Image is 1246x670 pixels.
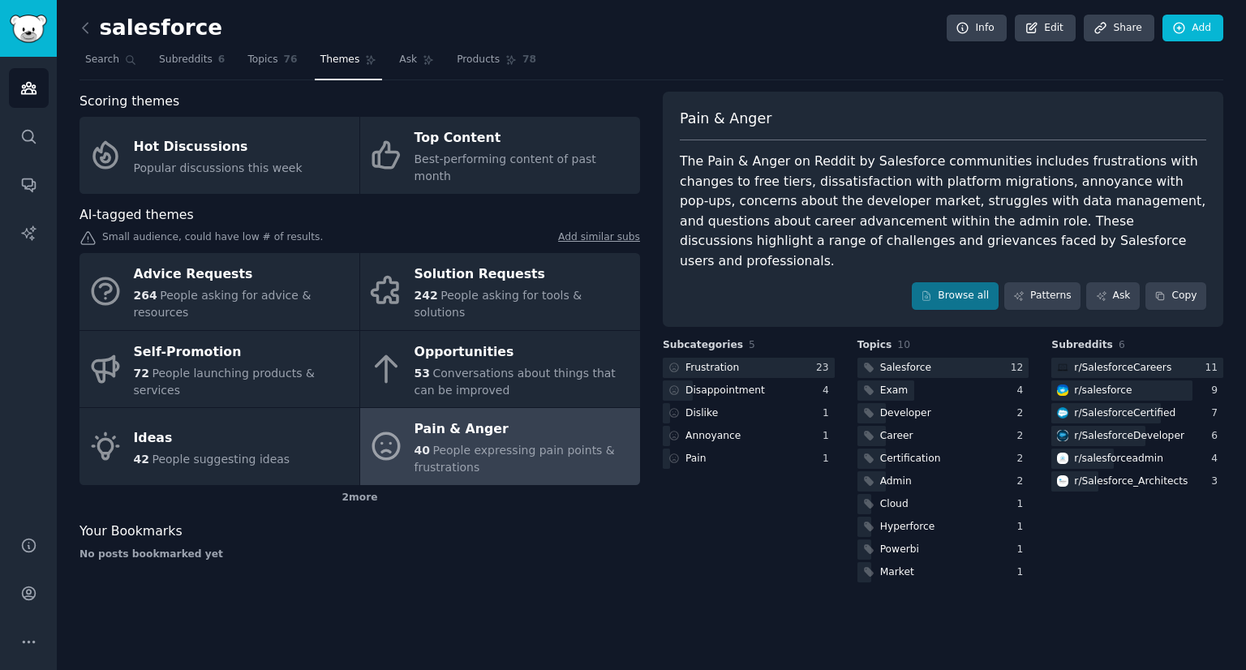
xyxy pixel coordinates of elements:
a: Admin2 [857,471,1029,492]
div: Top Content [415,126,632,152]
div: Advice Requests [134,262,351,288]
span: Popular discussions this week [134,161,303,174]
div: 1 [1017,543,1029,557]
a: Self-Promotion72People launching products & services [79,331,359,408]
div: 2 [1017,452,1029,466]
div: Small audience, could have low # of results. [79,230,640,247]
a: SalesforceCareersr/SalesforceCareers11 [1051,358,1223,378]
a: Hyperforce1 [857,517,1029,537]
span: Your Bookmarks [79,522,183,542]
span: Scoring themes [79,92,179,112]
a: Market1 [857,562,1029,582]
span: Themes [320,53,360,67]
div: 1 [1017,565,1029,580]
a: Ask [1086,282,1140,310]
div: 2 more [79,485,640,511]
div: 1 [1017,520,1029,535]
div: Pain & Anger [415,417,632,443]
a: Search [79,47,142,80]
div: No posts bookmarked yet [79,548,640,562]
div: r/ salesforce [1074,384,1132,398]
a: Topics76 [242,47,303,80]
div: 1 [823,429,835,444]
a: Pain & Anger40People expressing pain points & frustrations [360,408,640,485]
div: The Pain & Anger on Reddit by Salesforce communities includes frustrations with changes to free t... [680,152,1206,271]
img: SalesforceCertified [1057,407,1068,419]
span: Subcategories [663,338,743,353]
a: Browse all [912,282,999,310]
div: r/ salesforceadmin [1074,452,1163,466]
span: Topics [857,338,892,353]
a: Themes [315,47,383,80]
span: Subreddits [159,53,213,67]
div: Developer [880,406,931,421]
div: Hyperforce [880,520,935,535]
a: Dislike1 [663,403,835,423]
span: 53 [415,367,430,380]
div: r/ Salesforce_Architects [1074,475,1188,489]
div: Career [880,429,913,444]
a: Ask [393,47,440,80]
img: SalesforceCareers [1057,362,1068,373]
img: GummySearch logo [10,15,47,43]
a: Patterns [1004,282,1081,310]
div: Disappointment [685,384,765,398]
div: Dislike [685,406,718,421]
img: Salesforce_Architects [1057,475,1068,487]
div: Powerbi [880,543,919,557]
div: 2 [1017,429,1029,444]
a: Disappointment4 [663,380,835,401]
div: Pain [685,452,707,466]
div: Solution Requests [415,262,632,288]
span: People suggesting ideas [152,453,290,466]
a: Exam4 [857,380,1029,401]
div: r/ SalesforceCareers [1074,361,1171,376]
a: salesforcer/salesforce9 [1051,380,1223,401]
div: 12 [1011,361,1029,376]
span: Ask [399,53,417,67]
span: Pain & Anger [680,109,771,129]
div: 2 [1017,475,1029,489]
img: salesforceadmin [1057,453,1068,464]
span: 40 [415,444,430,457]
a: Top ContentBest-performing content of past month [360,117,640,194]
span: 6 [218,53,226,67]
span: Conversations about things that can be improved [415,367,616,397]
div: Exam [880,384,908,398]
a: Add similar subs [558,230,640,247]
a: Salesforce_Architectsr/Salesforce_Architects3 [1051,471,1223,492]
div: 4 [1211,452,1223,466]
a: Advice Requests264People asking for advice & resources [79,253,359,330]
span: Topics [247,53,277,67]
img: SalesforceDeveloper [1057,430,1068,441]
span: 10 [897,339,910,350]
a: Solution Requests242People asking for tools & solutions [360,253,640,330]
a: Annoyance1 [663,426,835,446]
span: 6 [1119,339,1125,350]
div: 1 [823,406,835,421]
span: Subreddits [1051,338,1113,353]
span: 76 [284,53,298,67]
div: 9 [1211,384,1223,398]
a: Developer2 [857,403,1029,423]
div: 23 [816,361,835,376]
div: 11 [1205,361,1223,376]
div: 7 [1211,406,1223,421]
a: Share [1084,15,1154,42]
span: Search [85,53,119,67]
span: 72 [134,367,149,380]
span: 5 [749,339,755,350]
button: Copy [1145,282,1206,310]
a: Edit [1015,15,1076,42]
a: Products78 [451,47,542,80]
div: 4 [1017,384,1029,398]
div: 4 [823,384,835,398]
a: Info [947,15,1007,42]
div: Opportunities [415,339,632,365]
div: 1 [1017,497,1029,512]
a: Pain1 [663,449,835,469]
div: Admin [880,475,912,489]
div: Ideas [134,425,290,451]
div: Cloud [880,497,909,512]
div: Salesforce [880,361,931,376]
